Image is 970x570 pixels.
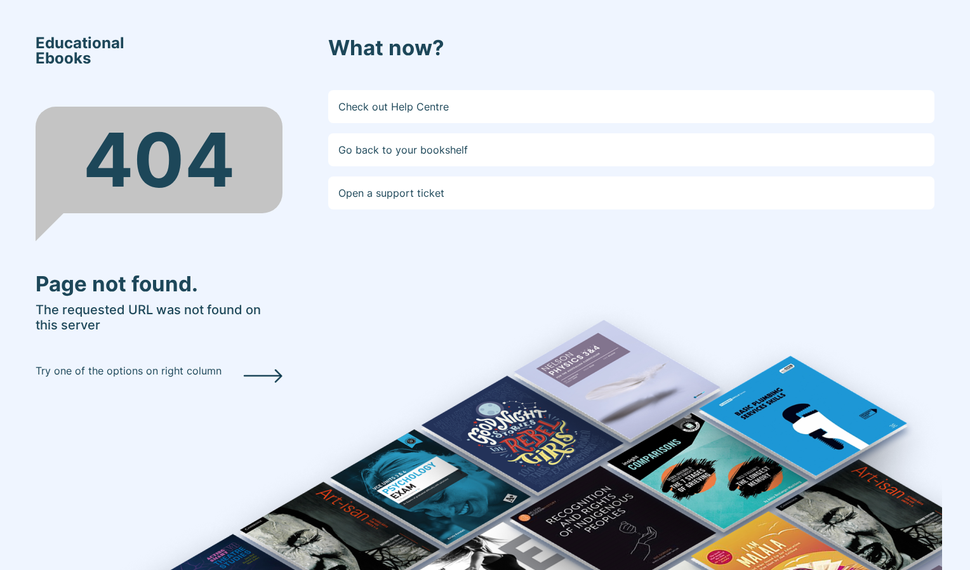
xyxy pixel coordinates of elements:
[36,272,282,297] h3: Page not found.
[328,176,934,209] a: Open a support ticket
[36,107,282,213] div: 404
[36,363,222,378] p: Try one of the options on right column
[328,133,934,166] a: Go back to your bookshelf
[328,36,934,61] h3: What now?
[328,90,934,123] a: Check out Help Centre
[36,302,282,333] h5: The requested URL was not found on this server
[36,36,124,66] span: Educational Ebooks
